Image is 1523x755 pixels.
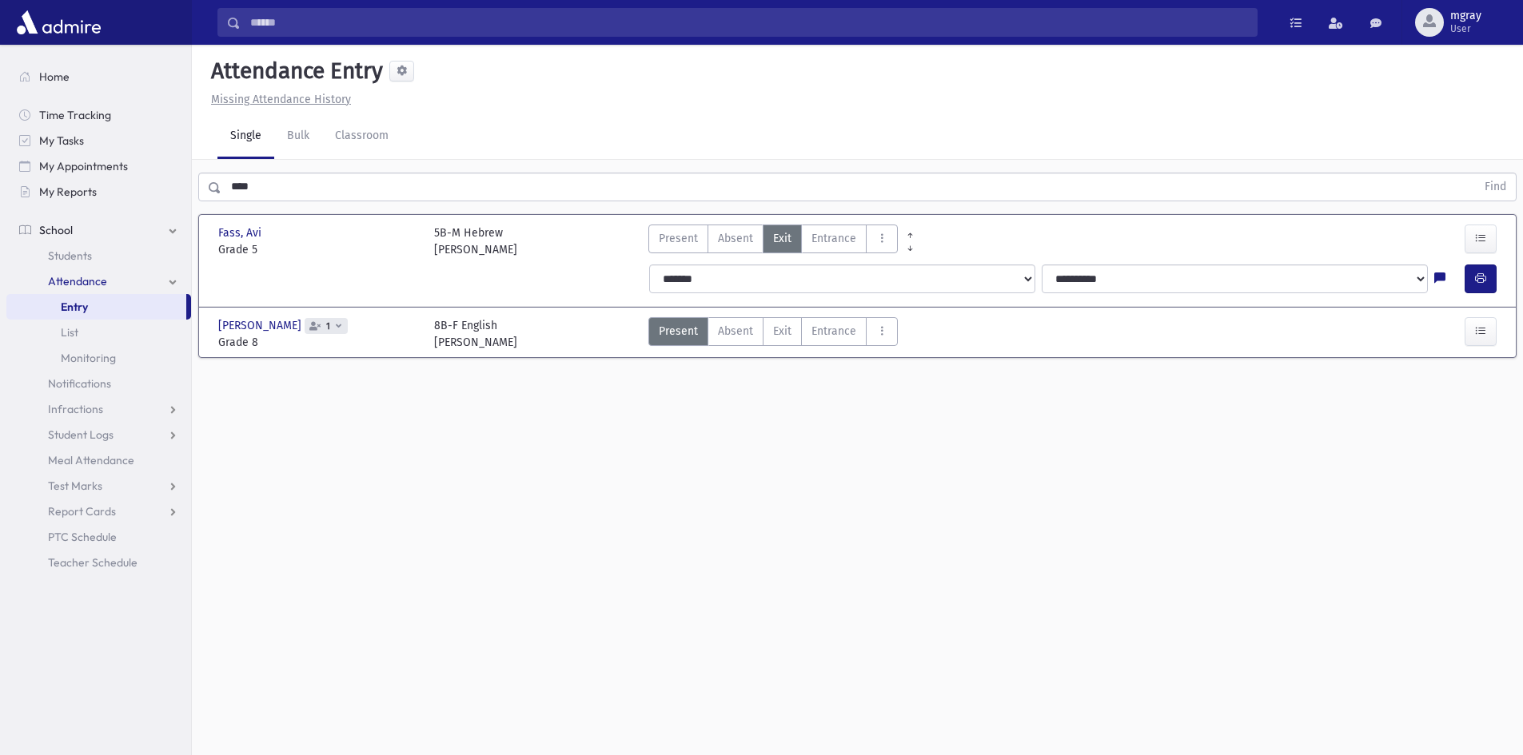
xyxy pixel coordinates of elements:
span: Grade 5 [218,241,418,258]
span: Entrance [811,323,856,340]
a: Attendance [6,268,191,294]
span: Time Tracking [39,108,111,122]
a: My Reports [6,179,191,205]
a: Infractions [6,396,191,422]
a: List [6,320,191,345]
span: Infractions [48,402,103,416]
span: Teacher Schedule [48,555,138,570]
span: Attendance [48,274,107,288]
span: My Appointments [39,159,128,173]
span: Grade 8 [218,334,418,351]
a: Monitoring [6,345,191,371]
a: My Appointments [6,153,191,179]
a: Student Logs [6,422,191,447]
span: Report Cards [48,504,116,519]
a: Report Cards [6,499,191,524]
a: Teacher Schedule [6,550,191,575]
a: Classroom [322,114,401,159]
span: Home [39,70,70,84]
a: Test Marks [6,473,191,499]
span: School [39,223,73,237]
span: Present [659,230,698,247]
a: Home [6,64,191,89]
span: My Reports [39,185,97,199]
a: Notifications [6,371,191,396]
a: Missing Attendance History [205,93,351,106]
a: Entry [6,294,186,320]
span: Exit [773,230,791,247]
span: Present [659,323,698,340]
u: Missing Attendance History [211,93,351,106]
img: AdmirePro [13,6,105,38]
span: My Tasks [39,133,84,148]
a: Students [6,243,191,268]
a: School [6,217,191,243]
div: 5B-M Hebrew [PERSON_NAME] [434,225,517,258]
span: Entrance [811,230,856,247]
div: AttTypes [648,225,898,258]
a: Bulk [274,114,322,159]
span: Exit [773,323,791,340]
span: Notifications [48,376,111,391]
a: Single [217,114,274,159]
button: Find [1475,173,1516,201]
span: Test Marks [48,479,102,493]
span: Absent [718,323,753,340]
span: mgray [1450,10,1481,22]
span: Monitoring [61,351,116,365]
span: Students [48,248,92,263]
span: List [61,325,78,340]
div: AttTypes [648,317,898,351]
a: PTC Schedule [6,524,191,550]
span: User [1450,22,1481,35]
h5: Attendance Entry [205,58,383,85]
span: Student Logs [48,427,114,442]
span: Absent [718,230,753,247]
span: [PERSON_NAME] [218,317,305,334]
span: PTC Schedule [48,530,117,544]
a: Meal Attendance [6,447,191,473]
span: Meal Attendance [48,453,134,467]
div: 8B-F English [PERSON_NAME] [434,317,517,351]
input: Search [241,8,1257,37]
span: Entry [61,300,88,314]
span: Fass, Avi [218,225,265,241]
a: Time Tracking [6,102,191,128]
span: 1 [323,321,333,332]
a: My Tasks [6,128,191,153]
